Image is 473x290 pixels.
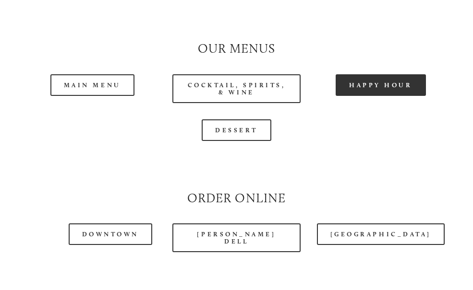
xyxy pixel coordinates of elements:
h2: Our Menus [28,40,445,58]
a: Dessert [202,119,271,141]
a: [PERSON_NAME] Dell [172,223,300,252]
a: [GEOGRAPHIC_DATA] [317,223,445,245]
a: Happy Hour [336,74,426,96]
h2: Order Online [28,190,445,208]
a: Main Menu [50,74,134,96]
a: Downtown [69,223,152,245]
a: Cocktail, Spirits, & Wine [172,74,300,103]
